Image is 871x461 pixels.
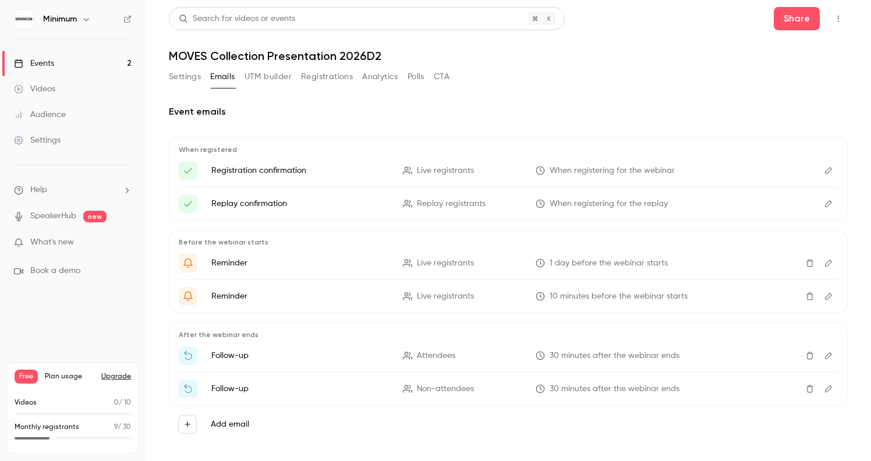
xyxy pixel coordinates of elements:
button: Registrations [301,68,353,86]
p: Reminder [211,257,389,269]
span: 9 [114,424,118,431]
li: Thanks for attending {{ event_name }} [179,346,838,365]
span: What's new [30,236,74,249]
button: Delete [801,346,819,365]
span: 10 minutes before the webinar starts [550,290,688,303]
li: Here's your access link to {{ event_name }}! [179,194,838,213]
h2: Event emails [169,105,848,119]
div: Events [14,58,54,69]
button: Edit [819,161,838,180]
span: 0 [114,399,119,406]
p: Reminder [211,290,389,302]
span: When registering for the replay [550,198,668,210]
p: Follow-up [211,350,389,361]
p: Follow-up [211,383,389,395]
button: Polls [408,68,424,86]
h1: MOVES Collection Presentation 2026D2 [169,49,848,63]
p: / 10 [114,398,131,408]
span: 30 minutes after the webinar ends [550,383,679,395]
span: Help [30,184,47,196]
label: Add email [211,419,249,430]
span: Attendees [417,350,455,362]
p: Before the webinar starts [179,237,838,247]
span: Live registrants [417,257,474,269]
button: Delete [801,254,819,272]
button: Analytics [362,68,398,86]
span: Live registrants [417,165,474,177]
li: Watch the replay of {{ event_name }} [179,380,838,398]
button: Edit [819,254,838,272]
li: Get Ready for '{{ event_name }}' tomorrow! [179,254,838,272]
span: 30 minutes after the webinar ends [550,350,679,362]
span: Live registrants [417,290,474,303]
span: Non-attendees [417,383,474,395]
li: {{ event_name }} is about to go live [179,287,838,306]
iframe: Noticeable Trigger [118,237,132,248]
div: Videos [14,83,55,95]
button: Edit [819,346,838,365]
span: Plan usage [45,372,94,381]
button: Edit [819,194,838,213]
div: Search for videos or events [179,13,295,25]
span: 1 day before the webinar starts [550,257,668,269]
span: When registering for the webinar [550,165,675,177]
div: Settings [14,134,61,146]
div: Audience [14,109,66,120]
li: Here's your access link to {{ event_name }}! [179,161,838,180]
button: Edit [819,380,838,398]
button: Edit [819,287,838,306]
span: Free [15,370,38,384]
button: Delete [801,380,819,398]
li: help-dropdown-opener [14,184,132,196]
button: Delete [801,287,819,306]
button: UTM builder [245,68,292,86]
span: Replay registrants [417,198,486,210]
p: / 30 [114,422,131,432]
p: Replay confirmation [211,198,389,210]
p: Registration confirmation [211,165,389,176]
h6: Minimum [43,13,77,25]
p: Videos [15,398,37,408]
button: Upgrade [101,372,131,381]
span: new [83,211,107,222]
a: SpeakerHub [30,210,76,222]
button: Share [774,7,820,30]
button: CTA [434,68,449,86]
span: Book a demo [30,265,80,277]
button: Settings [169,68,201,86]
p: When registered [179,145,838,154]
p: After the webinar ends [179,330,838,339]
button: Emails [210,68,235,86]
img: Minimum [15,10,33,29]
p: Monthly registrants [15,422,79,432]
